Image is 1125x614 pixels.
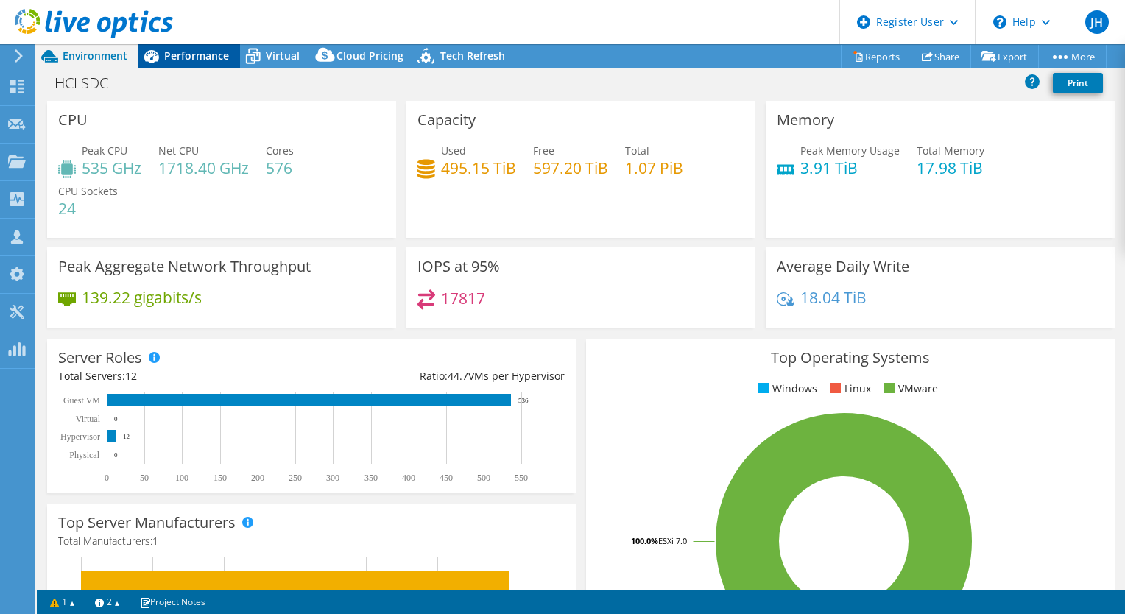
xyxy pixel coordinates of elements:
text: 536 [518,397,529,404]
div: Total Servers: [58,368,311,384]
svg: \n [993,15,1006,29]
tspan: 100.0% [631,535,658,546]
span: Net CPU [158,144,199,158]
h3: Top Server Manufacturers [58,515,236,531]
h1: HCI SDC [48,75,131,91]
h4: 17.98 TiB [917,160,984,176]
text: 500 [477,473,490,483]
h4: 24 [58,200,118,216]
tspan: ESXi 7.0 [658,535,687,546]
h4: 535 GHz [82,160,141,176]
text: 150 [214,473,227,483]
span: Peak Memory Usage [800,144,900,158]
h3: Memory [777,112,834,128]
text: 100 [175,473,188,483]
text: 12 [123,433,130,440]
text: Guest VM [63,395,100,406]
li: Linux [827,381,871,397]
text: 450 [440,473,453,483]
h4: 576 [266,160,294,176]
span: 44.7 [448,369,468,383]
h4: 1718.40 GHz [158,160,249,176]
h3: Peak Aggregate Network Throughput [58,258,311,275]
h3: Average Daily Write [777,258,909,275]
li: VMware [881,381,938,397]
text: Physical [69,450,99,460]
span: Free [533,144,554,158]
text: 550 [515,473,528,483]
span: Peak CPU [82,144,127,158]
li: Windows [755,381,817,397]
span: Total Memory [917,144,984,158]
h4: 17817 [441,290,485,306]
span: Environment [63,49,127,63]
text: 0 [114,415,118,423]
text: 300 [326,473,339,483]
h4: 597.20 TiB [533,160,608,176]
span: JH [1085,10,1109,34]
h4: Total Manufacturers: [58,533,565,549]
span: Tech Refresh [440,49,505,63]
text: 0 [105,473,109,483]
span: 1 [152,534,158,548]
h3: CPU [58,112,88,128]
text: 0 [114,451,118,459]
h4: 1.07 PiB [625,160,683,176]
text: Virtual [76,414,101,424]
text: 350 [364,473,378,483]
a: More [1038,45,1107,68]
h3: Capacity [417,112,476,128]
a: Export [970,45,1039,68]
h3: Top Operating Systems [597,350,1104,366]
text: 400 [402,473,415,483]
text: 250 [289,473,302,483]
h4: 139.22 gigabits/s [82,289,202,306]
a: Share [911,45,971,68]
span: Used [441,144,466,158]
h3: Server Roles [58,350,142,366]
a: Reports [841,45,911,68]
div: Ratio: VMs per Hypervisor [311,368,565,384]
text: Hypervisor [60,431,100,442]
span: Performance [164,49,229,63]
h4: 495.15 TiB [441,160,516,176]
span: CPU Sockets [58,184,118,198]
h4: 3.91 TiB [800,160,900,176]
text: 50 [140,473,149,483]
a: Print [1053,73,1103,93]
span: Total [625,144,649,158]
text: 200 [251,473,264,483]
span: 12 [125,369,137,383]
a: 2 [85,593,130,611]
h3: IOPS at 95% [417,258,500,275]
span: Cloud Pricing [336,49,403,63]
span: Cores [266,144,294,158]
h4: 18.04 TiB [800,289,867,306]
a: Project Notes [130,593,216,611]
a: 1 [40,593,85,611]
span: Virtual [266,49,300,63]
